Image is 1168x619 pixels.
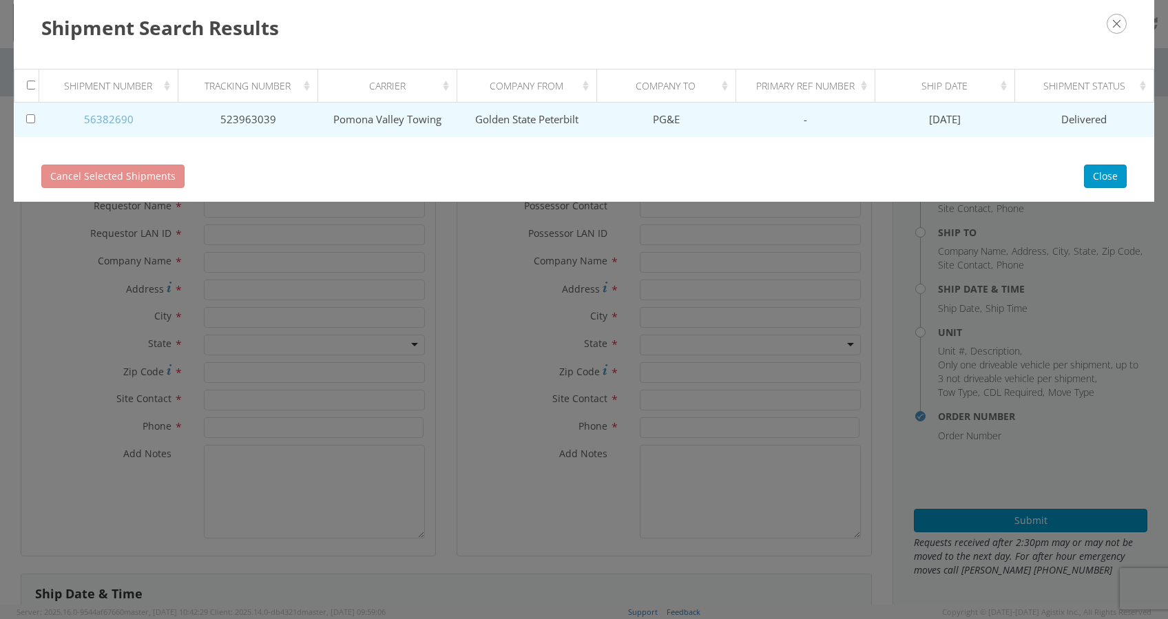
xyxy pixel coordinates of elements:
button: Cancel Selected Shipments [41,165,185,188]
a: 56382690 [84,112,134,126]
div: Shipment Number [52,79,174,93]
span: [DATE] [929,112,961,126]
div: Shipment Status [1027,79,1149,93]
button: Close [1084,165,1127,188]
span: Cancel Selected Shipments [50,169,176,182]
td: 523963039 [178,103,317,137]
div: Company To [609,79,731,93]
td: - [736,103,875,137]
div: Tracking Number [191,79,313,93]
h3: Shipment Search Results [41,14,1127,41]
div: Ship Date [888,79,1010,93]
td: PG&E [596,103,736,137]
div: Company From [470,79,592,93]
div: Primary Ref Number [748,79,870,93]
td: Golden State Peterbilt [457,103,596,137]
span: Delivered [1061,112,1107,126]
div: Carrier [330,79,452,93]
td: Pomona Valley Towing [317,103,457,137]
